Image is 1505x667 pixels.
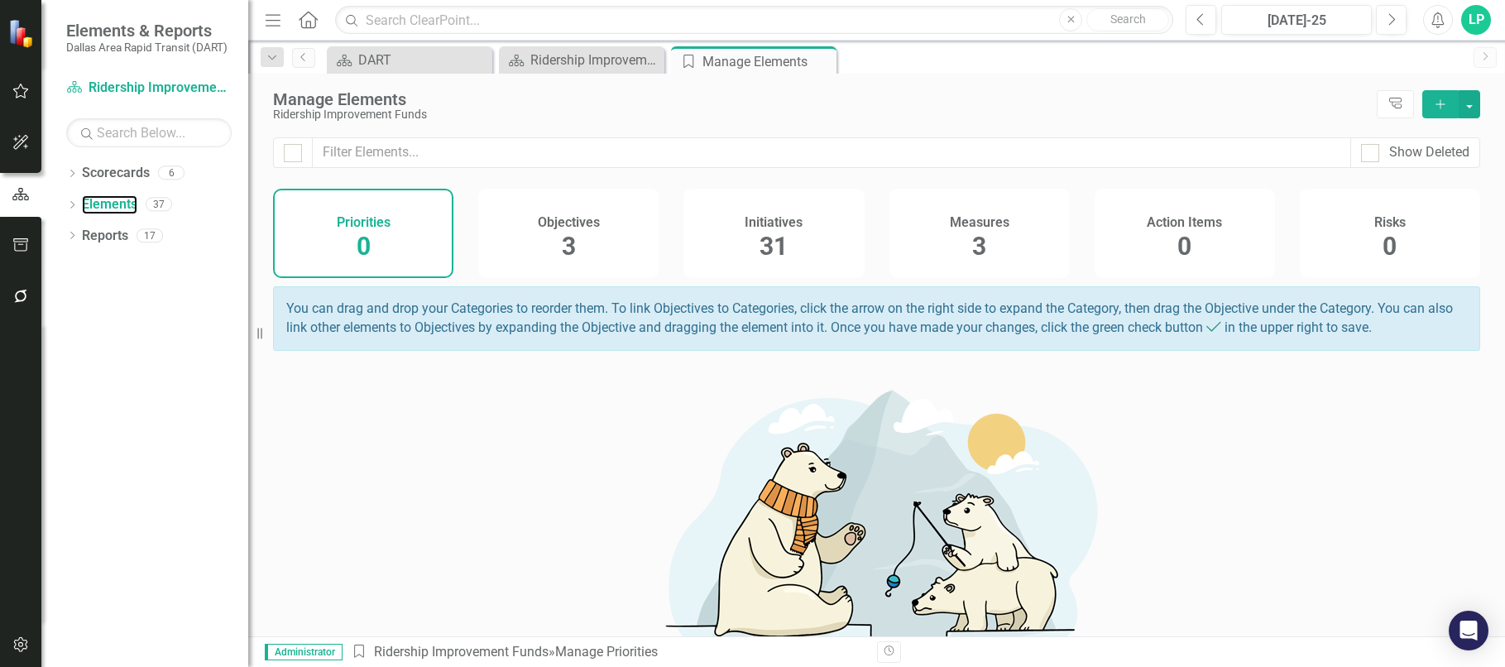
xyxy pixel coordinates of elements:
[66,41,228,54] small: Dallas Area Rapid Transit (DART)
[82,227,128,246] a: Reports
[530,50,660,70] div: Ridership Improvement Funds
[1389,143,1469,162] div: Show Deleted
[265,644,343,660] span: Administrator
[1461,5,1491,35] button: LP
[66,118,232,147] input: Search Below...
[137,228,163,242] div: 17
[702,51,832,72] div: Manage Elements
[562,232,576,261] span: 3
[1086,8,1169,31] button: Search
[1383,232,1397,261] span: 0
[273,286,1480,351] div: You can drag and drop your Categories to reorder them. To link Objectives to Categories, click th...
[66,21,228,41] span: Elements & Reports
[1147,215,1222,230] h4: Action Items
[374,644,549,660] a: Ridership Improvement Funds
[950,215,1009,230] h4: Measures
[312,137,1351,168] input: Filter Elements...
[1449,611,1488,650] div: Open Intercom Messenger
[1110,12,1146,26] span: Search
[1221,5,1372,35] button: [DATE]-25
[331,50,488,70] a: DART
[337,215,391,230] h4: Priorities
[745,215,803,230] h4: Initiatives
[1227,11,1366,31] div: [DATE]-25
[760,232,788,261] span: 31
[273,90,1368,108] div: Manage Elements
[158,166,185,180] div: 6
[335,6,1173,35] input: Search ClearPoint...
[358,50,488,70] div: DART
[66,79,232,98] a: Ridership Improvement Funds
[351,643,865,662] div: » Manage Priorities
[273,108,1368,121] div: Ridership Improvement Funds
[1374,215,1406,230] h4: Risks
[503,50,660,70] a: Ridership Improvement Funds
[972,232,986,261] span: 3
[1177,232,1191,261] span: 0
[146,198,172,212] div: 37
[82,195,137,214] a: Elements
[538,215,600,230] h4: Objectives
[357,232,371,261] span: 0
[8,19,37,48] img: ClearPoint Strategy
[82,164,150,183] a: Scorecards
